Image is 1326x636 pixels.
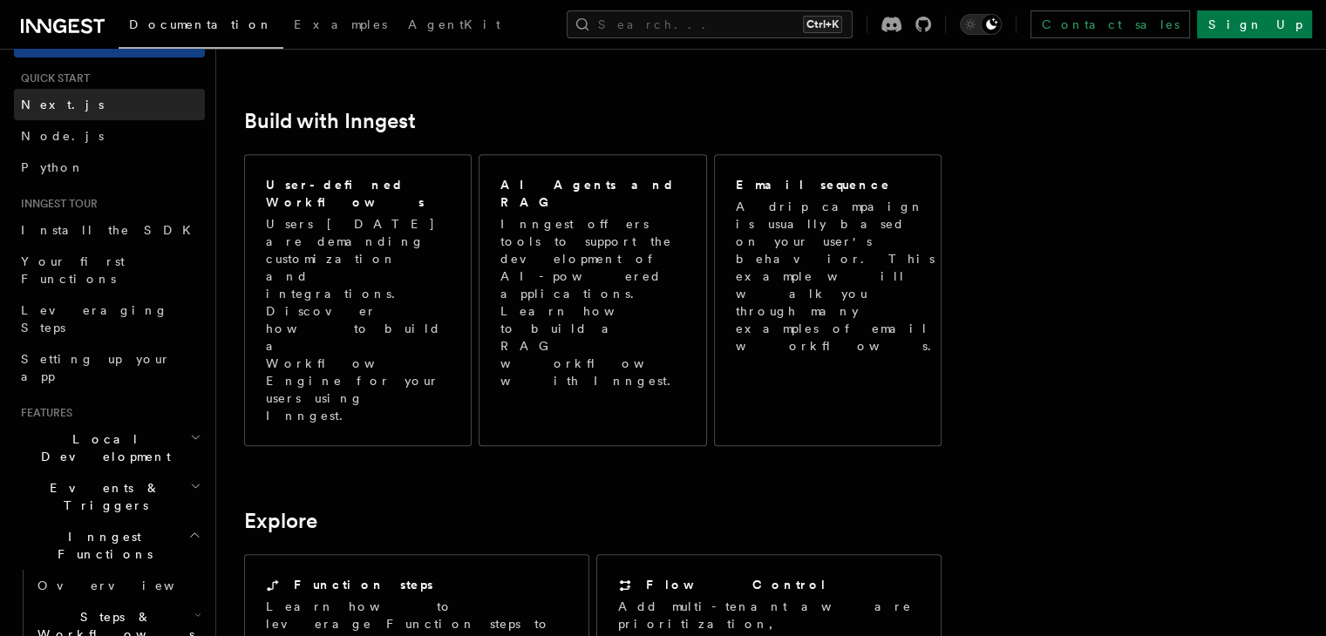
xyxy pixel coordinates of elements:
[408,17,500,31] span: AgentKit
[21,160,85,174] span: Python
[14,214,205,246] a: Install the SDK
[14,246,205,294] a: Your first Functions
[37,578,217,592] span: Overview
[14,71,90,85] span: Quick start
[21,254,125,286] span: Your first Functions
[646,576,827,593] h2: Flow Control
[244,109,416,133] a: Build with Inngest
[736,176,891,193] h2: Email sequence
[14,430,190,465] span: Local Development
[119,5,283,49] a: Documentation
[14,120,205,152] a: Node.js
[1197,10,1312,38] a: Sign Up
[714,154,942,446] a: Email sequenceA drip campaign is usually based on your user's behavior. This example will walk yo...
[14,294,205,343] a: Leveraging Steps
[244,154,472,446] a: User-defined WorkflowsUsers [DATE] are demanding customization and integrations. Discover how to ...
[266,215,450,424] p: Users [DATE] are demanding customization and integrations. Discover how to build a Workflow Engin...
[736,198,942,355] p: A drip campaign is usually based on your user's behavior. This example will walk you through many...
[14,152,205,183] a: Python
[14,472,205,521] button: Events & Triggers
[294,17,387,31] span: Examples
[398,5,511,47] a: AgentKit
[14,197,98,211] span: Inngest tour
[14,479,190,514] span: Events & Triggers
[31,570,205,601] a: Overview
[21,129,104,143] span: Node.js
[294,576,433,593] h2: Function steps
[244,509,317,533] a: Explore
[14,521,205,570] button: Inngest Functions
[283,5,398,47] a: Examples
[21,223,201,237] span: Install the SDK
[14,89,205,120] a: Next.js
[500,215,687,389] p: Inngest offers tools to support the development of AI-powered applications. Learn how to build a ...
[567,10,853,38] button: Search...Ctrl+K
[21,352,171,383] span: Setting up your app
[14,528,188,563] span: Inngest Functions
[14,423,205,472] button: Local Development
[14,406,72,420] span: Features
[129,17,273,31] span: Documentation
[500,176,687,211] h2: AI Agents and RAG
[21,303,168,335] span: Leveraging Steps
[266,176,450,211] h2: User-defined Workflows
[1030,10,1190,38] a: Contact sales
[14,343,205,392] a: Setting up your app
[803,16,842,33] kbd: Ctrl+K
[960,14,1002,35] button: Toggle dark mode
[21,98,104,112] span: Next.js
[479,154,706,446] a: AI Agents and RAGInngest offers tools to support the development of AI-powered applications. Lear...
